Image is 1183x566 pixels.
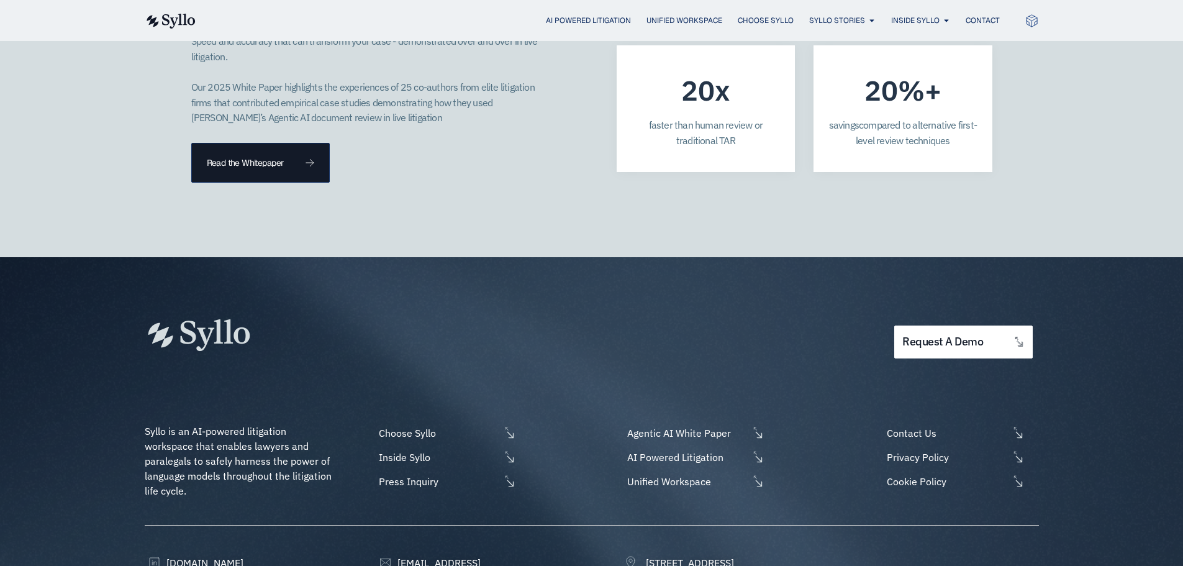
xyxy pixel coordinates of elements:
a: Inside Syllo [891,15,940,26]
a: Read the Whitepaper [191,143,330,183]
span: %+ [898,83,941,98]
span: request a demo [902,336,983,348]
a: Inside Syllo [376,450,516,465]
span: savings [829,119,859,131]
a: request a demo [894,326,1032,358]
a: Privacy Policy [884,450,1038,465]
span: Privacy Policy [884,450,1008,465]
a: Agentic AI White Paper [624,426,764,440]
span: Unified Workspace [624,474,748,489]
a: Choose Syllo [376,426,516,440]
nav: Menu [220,15,1000,27]
span: Inside Syllo [376,450,500,465]
span: Cookie Policy [884,474,1008,489]
span: Choose Syllo [376,426,500,440]
span: faster than human review or traditional TAR [649,119,763,147]
a: Contact Us [884,426,1038,440]
img: syllo [145,14,196,29]
span: AI Powered Litigation [624,450,748,465]
a: Cookie Policy [884,474,1038,489]
a: Press Inquiry [376,474,516,489]
span: Agentic AI White Paper [624,426,748,440]
span: x [715,83,730,98]
span: 20 [864,83,898,98]
div: Menu Toggle [220,15,1000,27]
span: Contact Us [884,426,1008,440]
span: 20 [681,83,715,98]
span: Syllo is an AI-powered litigation workspace that enables lawyers and paralegals to safely harness... [145,425,334,497]
a: AI Powered Litigation [546,15,631,26]
a: Unified Workspace [624,474,764,489]
a: AI Powered Litigation [624,450,764,465]
a: Unified Workspace [646,15,722,26]
a: Contact [966,15,1000,26]
p: Speed and accuracy that can transform your case - demonstrated over and over in live litigation. ... [191,34,543,126]
a: Choose Syllo [738,15,794,26]
a: Syllo Stories [809,15,865,26]
span: Press Inquiry [376,474,500,489]
span: compared to alternative first-level review techniques [856,119,977,147]
span: Read the Whitepaper [207,158,284,167]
